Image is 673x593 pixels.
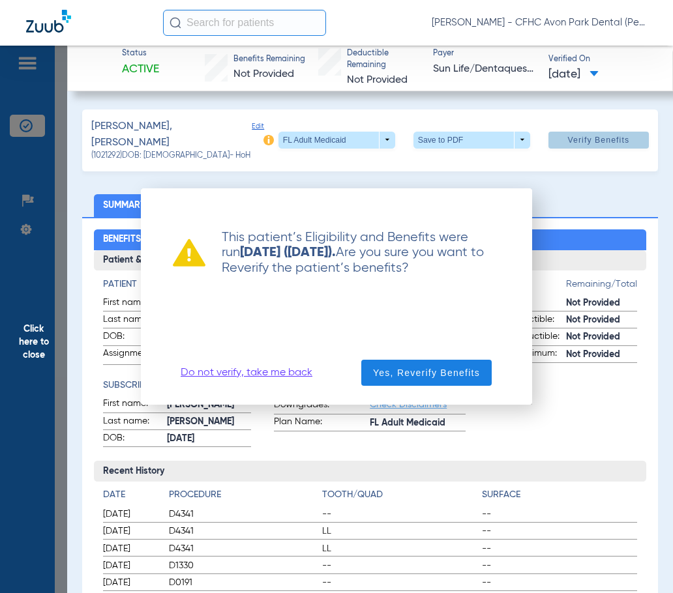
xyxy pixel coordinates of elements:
strong: [DATE] ([DATE]). [240,246,336,259]
img: warning already ran verification recently [173,239,205,267]
iframe: Chat Widget [608,530,673,593]
button: Yes, Reverify Benefits [361,360,492,386]
a: Do not verify, take me back [181,366,312,379]
span: Yes, Reverify Benefits [373,366,480,379]
p: This patient’s Eligibility and Benefits were run Are you sure you want to Reverify the patient’s ... [205,230,500,276]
